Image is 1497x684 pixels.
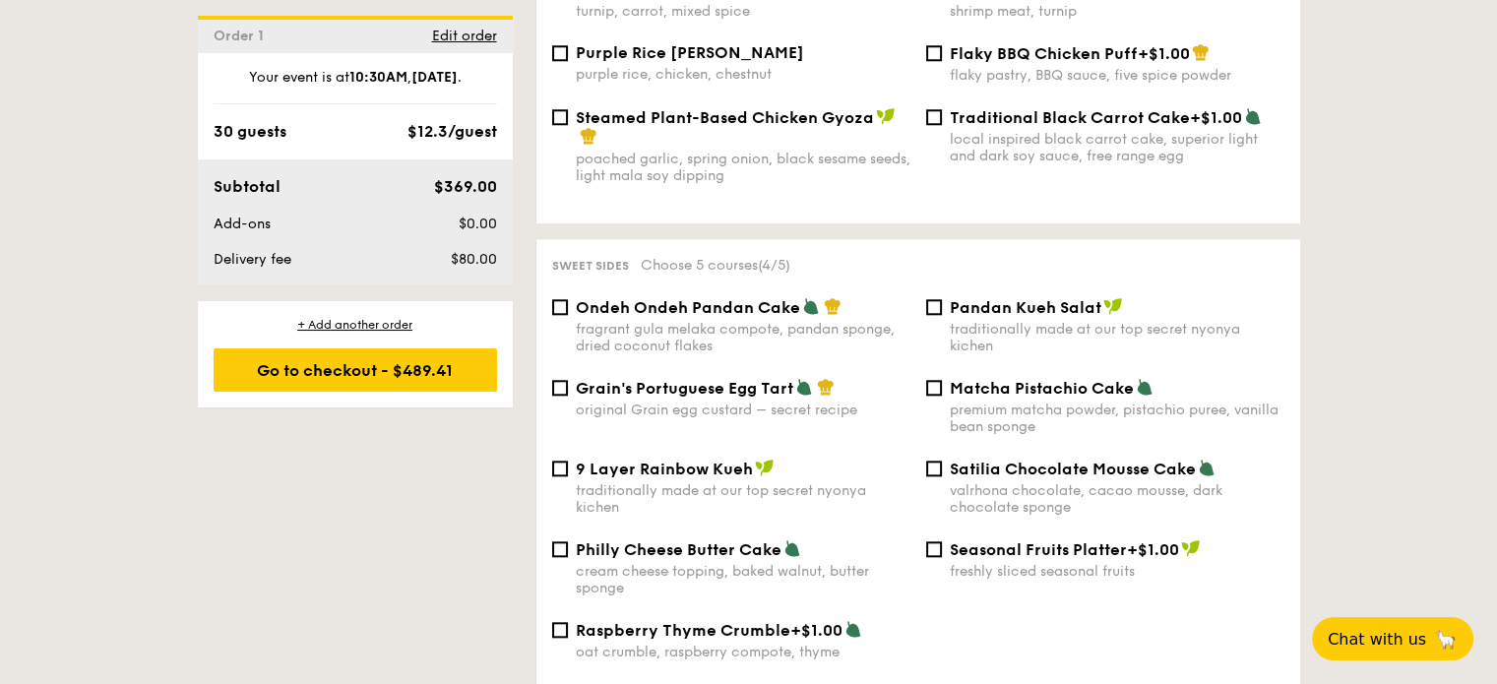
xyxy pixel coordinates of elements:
[950,67,1284,84] div: flaky pastry, BBQ sauce, five spice powder
[214,68,497,104] div: Your event is at , .
[1328,630,1426,649] span: Chat with us
[950,402,1284,435] div: premium matcha powder, pistachio puree, vanilla bean sponge
[576,621,790,640] span: Raspberry Thyme Crumble
[576,563,910,596] div: cream cheese topping, baked walnut, butter sponge
[1198,459,1216,476] img: icon-vegetarian.fe4039eb.svg
[576,66,910,83] div: purple rice, chicken, chestnut
[576,644,910,660] div: oat crumble, raspberry compote, thyme
[783,539,801,557] img: icon-vegetarian.fe4039eb.svg
[576,108,874,127] span: Steamed Plant-Based Chicken Gyoza
[926,45,942,61] input: Flaky BBQ Chicken Puff+$1.00flaky pastry, BBQ sauce, five spice powder
[1138,44,1190,63] span: +$1.00
[552,461,568,476] input: 9 Layer Rainbow Kuehtraditionally made at our top secret nyonya kichen
[802,297,820,315] img: icon-vegetarian.fe4039eb.svg
[950,379,1134,398] span: Matcha Pistachio Cake
[950,3,1284,20] div: shrimp meat, turnip
[580,127,597,145] img: icon-chef-hat.a58ddaea.svg
[576,402,910,418] div: original Grain egg custard – secret recipe
[926,299,942,315] input: Pandan Kueh Salattraditionally made at our top secret nyonya kichen
[552,45,568,61] input: Purple Rice [PERSON_NAME]purple rice, chicken, chestnut
[552,541,568,557] input: Philly Cheese Butter Cakecream cheese topping, baked walnut, butter sponge
[1181,539,1201,557] img: icon-vegan.f8ff3823.svg
[1103,297,1123,315] img: icon-vegan.f8ff3823.svg
[576,540,781,559] span: Philly Cheese Butter Cake
[214,251,291,268] span: Delivery fee
[552,299,568,315] input: Ondeh Ondeh Pandan Cakefragrant gula melaka compote, pandan sponge, dried coconut flakes
[214,317,497,333] div: + Add another order
[552,380,568,396] input: Grain's Portuguese Egg Tartoriginal Grain egg custard – secret recipe
[844,620,862,638] img: icon-vegetarian.fe4039eb.svg
[926,541,942,557] input: Seasonal Fruits Platter+$1.00freshly sliced seasonal fruits
[950,321,1284,354] div: traditionally made at our top secret nyonya kichen
[1312,617,1473,660] button: Chat with us🦙
[790,621,842,640] span: +$1.00
[576,482,910,516] div: traditionally made at our top secret nyonya kichen
[433,177,496,196] span: $369.00
[641,257,790,274] span: Choose 5 courses
[1136,378,1154,396] img: icon-vegetarian.fe4039eb.svg
[450,251,496,268] span: $80.00
[950,563,1284,580] div: freshly sliced seasonal fruits
[926,109,942,125] input: Traditional Black Carrot Cake+$1.00local inspired black carrot cake, superior light and dark soy ...
[349,69,407,86] strong: 10:30AM
[576,460,753,478] span: 9 Layer Rainbow Kueh
[950,482,1284,516] div: valrhona chocolate, cacao mousse, dark chocolate sponge
[576,298,800,317] span: Ondeh Ondeh Pandan Cake
[576,321,910,354] div: fragrant gula melaka compote, pandan sponge, dried coconut flakes
[576,379,793,398] span: Grain's Portuguese Egg Tart
[1127,540,1179,559] span: +$1.00
[950,131,1284,164] div: local inspired black carrot cake, superior light and dark soy sauce, free range egg
[214,348,497,392] div: Go to checkout - $489.41
[950,460,1196,478] span: Satilia Chocolate Mousse Cake
[824,297,842,315] img: icon-chef-hat.a58ddaea.svg
[214,216,271,232] span: Add-ons
[576,3,910,20] div: turnip, carrot, mixed spice
[214,120,286,144] div: 30 guests
[1434,628,1458,651] span: 🦙
[407,120,497,144] div: $12.3/guest
[552,259,629,273] span: Sweet sides
[411,69,458,86] strong: [DATE]
[876,107,896,125] img: icon-vegan.f8ff3823.svg
[432,28,497,44] span: Edit order
[576,151,910,184] div: poached garlic, spring onion, black sesame seeds, light mala soy dipping
[950,44,1138,63] span: Flaky BBQ Chicken Puff
[576,43,804,62] span: Purple Rice [PERSON_NAME]
[950,108,1190,127] span: Traditional Black Carrot Cake
[1244,107,1262,125] img: icon-vegetarian.fe4039eb.svg
[795,378,813,396] img: icon-vegetarian.fe4039eb.svg
[1192,43,1210,61] img: icon-chef-hat.a58ddaea.svg
[214,177,281,196] span: Subtotal
[214,28,272,44] span: Order 1
[926,461,942,476] input: Satilia Chocolate Mousse Cakevalrhona chocolate, cacao mousse, dark chocolate sponge
[552,622,568,638] input: Raspberry Thyme Crumble+$1.00oat crumble, raspberry compote, thyme
[950,540,1127,559] span: Seasonal Fruits Platter
[950,298,1101,317] span: Pandan Kueh Salat
[755,459,775,476] img: icon-vegan.f8ff3823.svg
[817,378,835,396] img: icon-chef-hat.a58ddaea.svg
[1190,108,1242,127] span: +$1.00
[926,380,942,396] input: Matcha Pistachio Cakepremium matcha powder, pistachio puree, vanilla bean sponge
[458,216,496,232] span: $0.00
[552,109,568,125] input: Steamed Plant-Based Chicken Gyozapoached garlic, spring onion, black sesame seeds, light mala soy...
[758,257,790,274] span: (4/5)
